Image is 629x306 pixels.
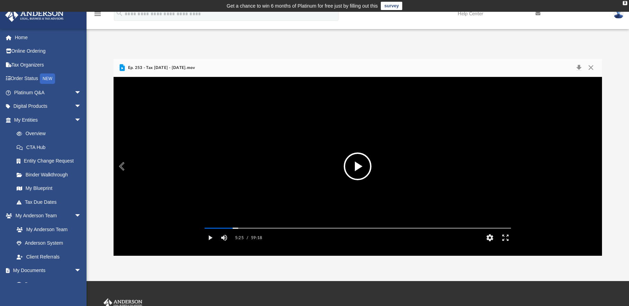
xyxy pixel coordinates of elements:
[74,113,88,127] span: arrow_drop_down
[573,63,585,73] button: Download
[227,2,378,10] div: Get a chance to win 6 months of Platinum for free just by filling out this
[10,222,85,236] a: My Anderson Team
[10,182,88,195] a: My Blueprint
[199,225,516,231] div: Media Slider
[114,59,602,256] div: Preview
[251,231,262,245] label: 59:18
[93,13,102,18] a: menu
[203,231,218,245] button: Play
[10,277,85,291] a: Box
[74,264,88,278] span: arrow_drop_down
[585,63,597,73] button: Close
[74,209,88,223] span: arrow_drop_down
[497,231,513,245] button: Enter fullscreen
[93,10,102,18] i: menu
[5,72,92,86] a: Order StatusNEW
[10,168,92,182] a: Binder Walkthrough
[126,65,195,71] span: Ep. 253 - Tax [DATE] - [DATE].mov
[10,127,92,141] a: Overview
[10,250,88,264] a: Client Referrals
[10,154,92,168] a: Entity Change Request
[74,86,88,100] span: arrow_drop_down
[10,195,92,209] a: Tax Due Dates
[5,264,88,278] a: My Documentsarrow_drop_down
[10,236,88,250] a: Anderson System
[5,99,92,113] a: Digital Productsarrow_drop_down
[623,1,627,5] div: close
[5,58,92,72] a: Tax Organizers
[114,77,602,256] div: File preview
[5,209,88,223] a: My Anderson Teamarrow_drop_down
[74,99,88,114] span: arrow_drop_down
[381,2,402,10] a: survey
[5,44,92,58] a: Online Ordering
[116,9,123,17] i: search
[10,140,92,154] a: CTA Hub
[235,231,244,245] label: 5:25
[3,8,66,22] img: Anderson Advisors Platinum Portal
[218,231,231,245] button: Mute
[246,231,248,245] span: /
[114,157,129,176] button: Previous File
[40,73,55,84] div: NEW
[5,113,92,127] a: My Entitiesarrow_drop_down
[482,231,497,245] button: Settings
[5,30,92,44] a: Home
[5,86,92,99] a: Platinum Q&Aarrow_drop_down
[613,9,624,19] img: User Pic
